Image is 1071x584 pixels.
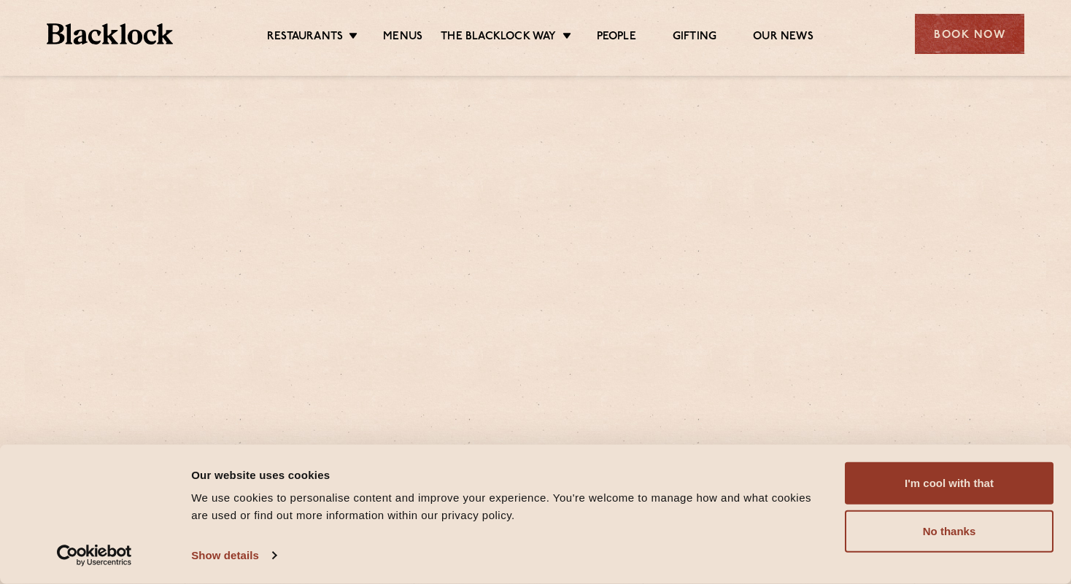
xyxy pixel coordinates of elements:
div: We use cookies to personalise content and improve your experience. You're welcome to manage how a... [191,489,828,524]
a: Restaurants [267,30,343,46]
a: Menus [383,30,422,46]
a: Show details [191,545,276,567]
a: Gifting [673,30,716,46]
a: Our News [753,30,813,46]
a: Usercentrics Cookiebot - opens in a new window [31,545,158,567]
img: BL_Textured_Logo-footer-cropped.svg [47,23,173,44]
a: People [597,30,636,46]
button: No thanks [845,510,1053,553]
div: Book Now [915,14,1024,54]
div: Our website uses cookies [191,466,828,483]
button: I'm cool with that [845,462,1053,505]
a: The Blacklock Way [441,30,556,46]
